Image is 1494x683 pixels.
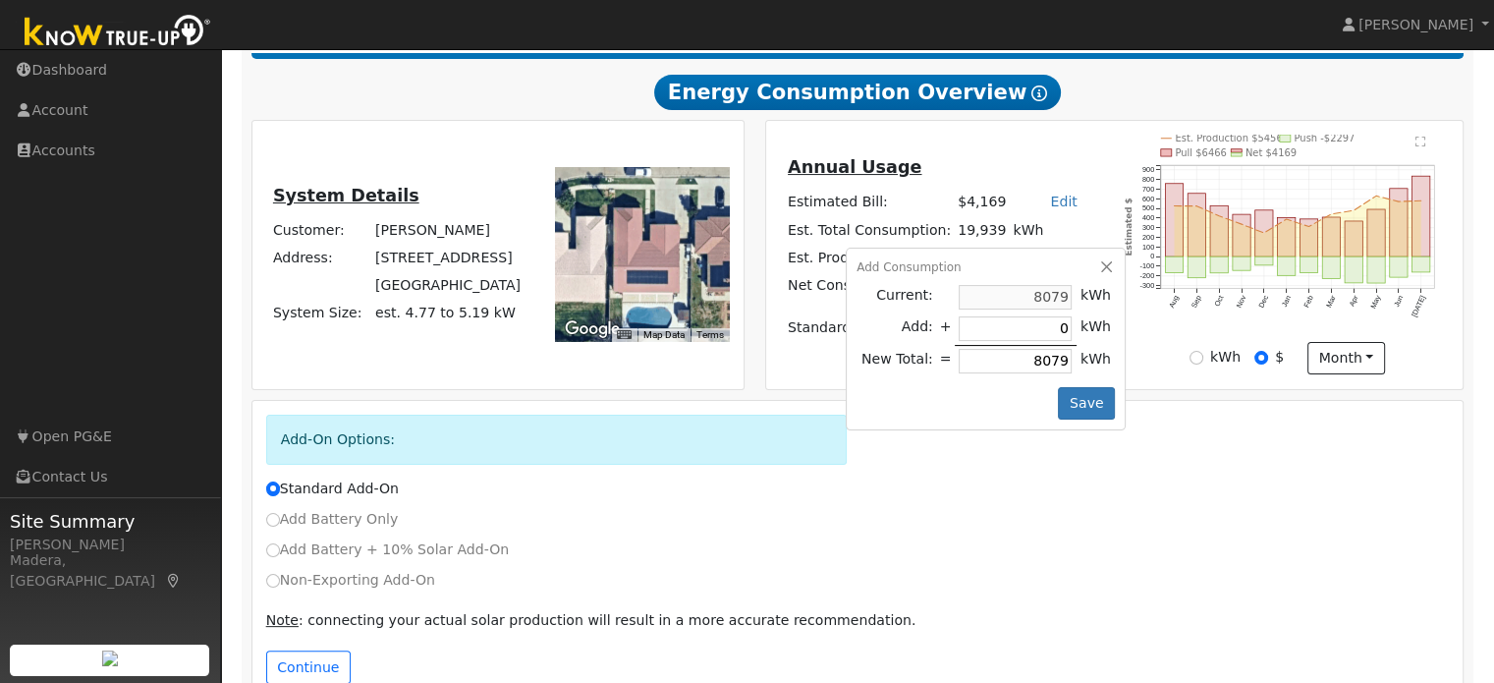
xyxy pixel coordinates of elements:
[273,186,419,205] u: System Details
[1324,294,1338,310] text: Mar
[857,281,936,313] td: Current:
[266,574,280,588] input: Non-Exporting Add-On
[1415,136,1426,147] text: 
[1241,223,1244,226] circle: onclick=""
[788,157,921,177] u: Annual Usage
[1142,233,1154,242] text: 200
[1210,347,1241,368] label: kWh
[1307,342,1385,375] button: month
[1125,198,1134,256] text: Estimated $
[1345,221,1362,256] rect: onclick=""
[560,316,625,342] img: Google
[1295,133,1356,143] text: Push -$2297
[936,313,955,345] td: +
[266,543,280,557] input: Add Battery + 10% Solar Add-On
[266,482,280,495] input: Standard Add-On
[1302,294,1315,309] text: Feb
[1254,351,1268,365] input: $
[955,216,1010,244] td: 19,939
[857,258,1115,276] div: Add Consumption
[1140,261,1155,270] text: -100
[1176,133,1283,143] text: Est. Production $5456
[1195,204,1198,207] circle: onclick=""
[1150,253,1154,261] text: 0
[1322,217,1340,256] rect: onclick=""
[266,612,299,628] u: Note
[1142,175,1154,184] text: 800
[102,651,118,666] img: retrieve
[1050,194,1077,209] a: Edit
[10,550,210,592] div: Madera, [GEOGRAPHIC_DATA]
[1142,185,1154,194] text: 700
[1010,216,1100,244] td: kWh
[15,11,221,55] img: Know True-Up
[1419,199,1422,202] circle: onclick=""
[1142,203,1154,212] text: 500
[1322,256,1340,278] rect: onclick=""
[1165,184,1183,256] rect: onclick=""
[269,217,371,245] td: Customer:
[784,272,954,301] td: Net Consumption:
[617,328,631,342] button: Keyboard shortcuts
[1167,294,1181,310] text: Aug
[1367,256,1385,283] rect: onclick=""
[1245,147,1297,158] text: Net $4169
[696,329,724,340] a: Terms (opens in new tab)
[1142,213,1154,222] text: 400
[1210,205,1228,256] rect: onclick=""
[1300,256,1318,272] rect: onclick=""
[266,570,435,591] label: Non-Exporting Add-On
[1353,209,1356,212] circle: onclick=""
[784,244,954,272] td: Est. Production Before:
[1375,195,1378,198] circle: onclick=""
[1077,345,1115,377] td: kWh
[371,217,524,245] td: [PERSON_NAME]
[1165,256,1183,272] rect: onclick=""
[1142,223,1154,232] text: 300
[1210,256,1228,273] rect: onclick=""
[1392,294,1405,309] text: Jun
[1140,271,1155,280] text: -200
[266,479,399,499] label: Standard Add-On
[1398,200,1401,203] circle: onclick=""
[784,216,954,244] td: Est. Total Consumption:
[1278,256,1296,275] rect: onclick=""
[1173,204,1176,207] circle: onclick=""
[371,300,524,327] td: System Size
[784,314,1099,342] td: Standard Add-On
[1235,294,1248,310] text: Nov
[1358,17,1473,32] span: [PERSON_NAME]
[1010,244,1047,272] td: kWh
[560,316,625,342] a: Open this area in Google Maps (opens a new window)
[936,345,955,377] td: =
[857,345,936,377] td: New Total:
[1077,281,1115,313] td: kWh
[1257,294,1271,310] text: Dec
[371,272,524,300] td: [GEOGRAPHIC_DATA]
[1142,243,1154,252] text: 100
[1345,256,1362,283] rect: onclick=""
[1285,218,1288,221] circle: onclick=""
[165,573,183,589] a: Map
[266,415,848,465] div: Add-On Options:
[1410,294,1427,318] text: [DATE]
[266,612,916,628] span: : connecting your actual solar production will result in a more accurate recommendation.
[266,540,510,560] label: Add Battery + 10% Solar Add-On
[1190,351,1203,365] input: kWh
[1142,195,1154,203] text: 600
[266,513,280,527] input: Add Battery Only
[1369,294,1383,311] text: May
[1300,219,1318,256] rect: onclick=""
[1188,194,1205,256] rect: onclick=""
[1142,165,1154,174] text: 900
[643,328,685,342] button: Map Data
[1213,294,1226,308] text: Oct
[955,244,1010,272] td: 11,860
[1031,85,1047,101] i: Show Help
[1412,256,1430,272] rect: onclick=""
[1348,294,1360,309] text: Apr
[1307,225,1310,228] circle: onclick=""
[784,189,954,216] td: Estimated Bill:
[1140,281,1155,290] text: -300
[1390,256,1408,277] rect: onclick=""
